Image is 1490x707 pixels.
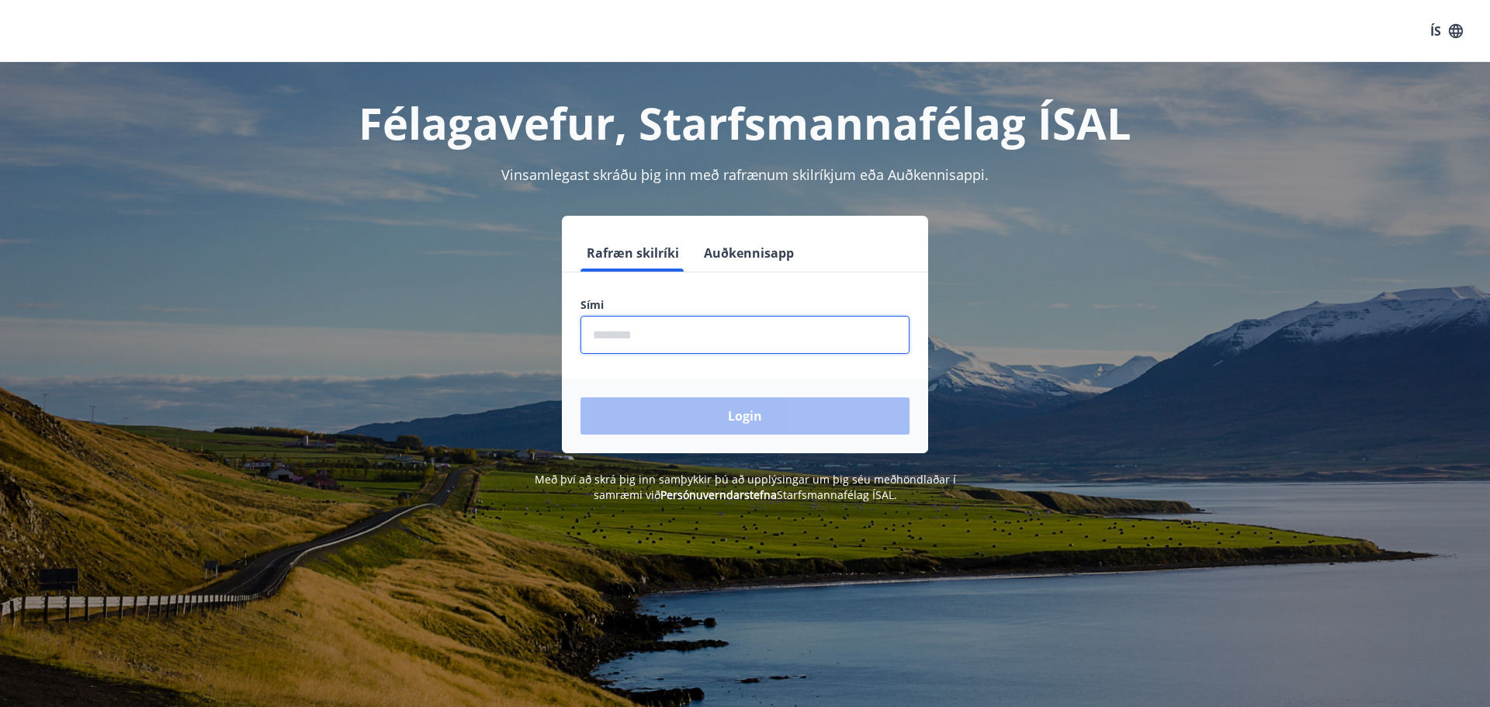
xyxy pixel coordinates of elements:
[698,234,800,272] button: Auðkennisapp
[535,472,956,502] span: Með því að skrá þig inn samþykkir þú að upplýsingar um þig séu meðhöndlaðar í samræmi við Starfsm...
[580,297,910,313] label: Sími
[1422,17,1471,45] button: ÍS
[660,487,777,502] a: Persónuverndarstefna
[580,234,685,272] button: Rafræn skilríki
[205,93,1285,152] h1: Félagavefur, Starfsmannafélag ÍSAL
[501,165,989,184] span: Vinsamlegast skráðu þig inn með rafrænum skilríkjum eða Auðkennisappi.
